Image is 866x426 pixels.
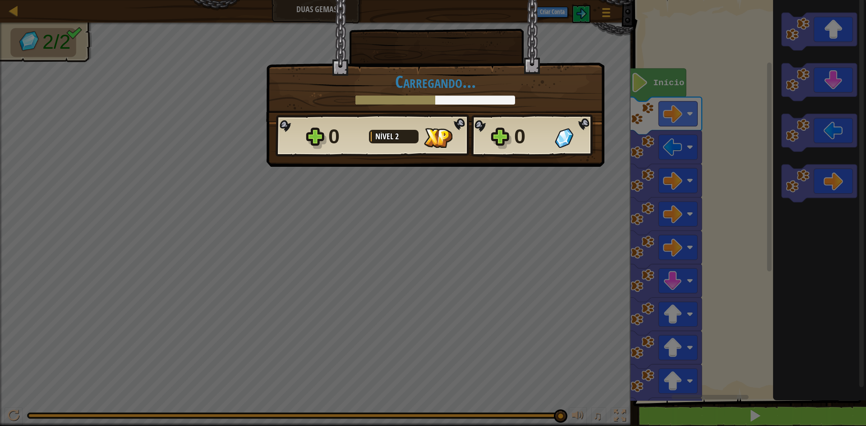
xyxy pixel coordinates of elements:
[514,122,549,151] div: 0
[375,131,395,142] span: Nível
[328,122,364,151] div: 0
[424,128,452,148] img: XP Ganho
[395,131,399,142] span: 2
[276,72,595,91] h1: Carregando...
[555,128,573,148] img: Gemas Ganhas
